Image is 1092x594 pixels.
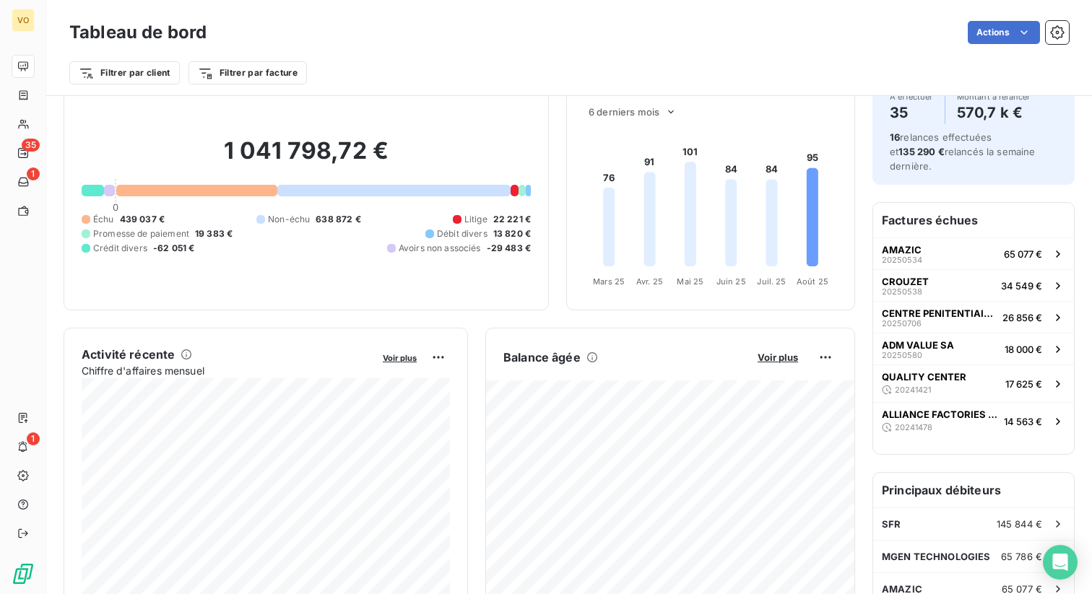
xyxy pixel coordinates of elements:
h6: Balance âgée [503,349,581,366]
span: Crédit divers [93,242,147,255]
button: CROUZET2025053834 549 € [873,269,1074,301]
span: À effectuer [890,92,933,101]
span: 20250706 [882,319,922,328]
span: Avoirs non associés [399,242,481,255]
span: AMAZIC [882,244,922,255]
span: Voir plus [383,353,417,363]
span: 17 625 € [1005,378,1042,390]
h4: 570,7 k € [957,101,1031,124]
span: MGEN TECHNOLOGIES [882,551,991,562]
span: 35 [22,139,40,152]
span: SFR [882,518,901,530]
span: 638 872 € [316,213,360,226]
tspan: Mai 25 [677,276,703,287]
span: 439 037 € [120,213,165,226]
tspan: Juin 25 [716,276,746,287]
span: Débit divers [437,227,487,240]
span: 6 derniers mois [589,106,659,118]
span: Voir plus [758,351,798,363]
span: 20250538 [882,287,922,296]
span: Promesse de paiement [93,227,189,240]
span: ALLIANCE FACTORIES LTD [882,409,998,420]
button: Filtrer par client [69,61,180,84]
span: Échu [93,213,114,226]
span: relances effectuées et relancés la semaine dernière. [890,131,1036,172]
h4: 35 [890,101,933,124]
span: 20241478 [895,423,932,432]
span: Chiffre d'affaires mensuel [82,363,373,378]
span: -29 483 € [487,242,531,255]
span: 65 077 € [1004,248,1042,260]
span: 18 000 € [1005,344,1042,355]
button: ADM VALUE SA2025058018 000 € [873,333,1074,364]
span: 20241421 [895,385,931,394]
span: Non-échu [268,213,310,226]
h2: 1 041 798,72 € [82,136,531,180]
span: 16 [890,131,900,143]
tspan: Avr. 25 [636,276,663,287]
span: CENTRE PENITENTIAIRE [PERSON_NAME] [882,307,997,319]
span: 20250580 [882,351,922,359]
span: 26 856 € [1002,312,1042,323]
a: 35 [12,141,34,165]
tspan: Mars 25 [593,276,625,287]
tspan: Juil. 25 [757,276,786,287]
span: -62 051 € [153,242,194,255]
span: 1 [27,167,40,180]
img: Logo LeanPay [12,562,35,585]
span: 34 549 € [1001,280,1042,292]
button: CENTRE PENITENTIAIRE [PERSON_NAME]2025070626 856 € [873,301,1074,333]
h6: Factures échues [873,203,1074,237]
span: 65 786 € [1001,551,1042,562]
button: Actions [968,21,1040,44]
button: Filtrer par facture [188,61,307,84]
span: QUALITY CENTER [882,371,966,383]
span: CROUZET [882,276,929,287]
span: 20250534 [882,255,922,264]
span: Litige [464,213,487,226]
span: 0 [113,201,118,213]
span: ADM VALUE SA [882,339,954,351]
tspan: Août 25 [797,276,828,287]
h6: Principaux débiteurs [873,473,1074,507]
button: Voir plus [753,351,802,364]
span: 145 844 € [997,518,1042,530]
span: Montant à relancer [957,92,1031,101]
span: 135 290 € [898,146,944,157]
button: ALLIANCE FACTORIES LTD2024147814 563 € [873,402,1074,440]
span: 14 563 € [1004,416,1042,427]
button: AMAZIC2025053465 077 € [873,237,1074,269]
span: 1 [27,432,40,445]
div: VO [12,9,35,32]
a: 1 [12,170,34,193]
span: 19 383 € [195,227,233,240]
div: Open Intercom Messenger [1043,545,1078,580]
span: 22 221 € [493,213,531,226]
h3: Tableau de bord [69,19,207,45]
span: 13 820 € [493,227,531,240]
button: QUALITY CENTER2024142117 625 € [873,364,1074,402]
h6: Activité récente [82,346,175,363]
button: Voir plus [378,351,421,364]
